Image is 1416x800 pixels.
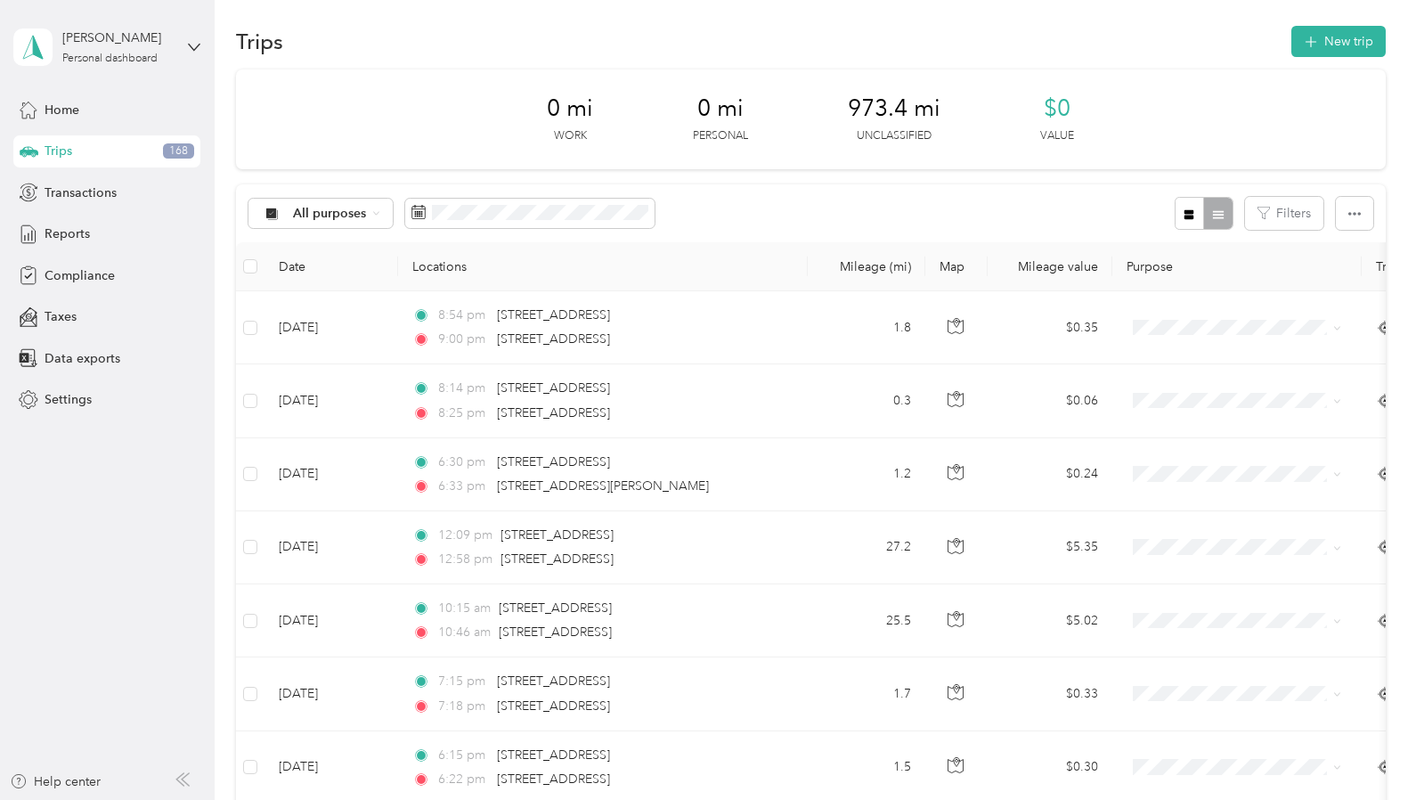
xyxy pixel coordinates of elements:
td: 1.2 [808,438,925,511]
td: $0.33 [988,657,1112,731]
td: $5.02 [988,584,1112,657]
td: $0.35 [988,291,1112,364]
th: Mileage value [988,242,1112,291]
span: [STREET_ADDRESS] [497,454,610,469]
span: [STREET_ADDRESS][PERSON_NAME] [497,478,709,494]
p: Work [554,128,587,144]
span: 12:58 pm [438,550,492,569]
span: 9:00 pm [438,330,489,349]
span: 12:09 pm [438,526,492,545]
span: [STREET_ADDRESS] [497,380,610,396]
button: Filters [1245,197,1323,230]
td: [DATE] [264,291,398,364]
span: Compliance [45,266,115,285]
th: Purpose [1112,242,1362,291]
span: [STREET_ADDRESS] [497,747,610,763]
span: [STREET_ADDRESS] [500,551,614,567]
span: 8:25 pm [438,404,489,423]
div: Personal dashboard [62,53,158,64]
td: 25.5 [808,584,925,657]
span: [STREET_ADDRESS] [497,307,610,322]
span: Data exports [45,349,120,368]
span: 10:15 am [438,599,491,618]
div: [PERSON_NAME] [62,29,174,47]
span: 10:46 am [438,623,491,642]
p: Personal [693,128,748,144]
span: [STREET_ADDRESS] [497,331,610,347]
span: 7:15 pm [438,672,489,691]
td: [DATE] [264,511,398,584]
button: New trip [1291,26,1386,57]
td: [DATE] [264,584,398,657]
span: 6:15 pm [438,746,489,765]
span: All purposes [293,208,367,220]
td: 27.2 [808,511,925,584]
span: 6:33 pm [438,477,489,496]
iframe: Everlance-gr Chat Button Frame [1316,700,1416,800]
span: $0 [1044,94,1070,123]
h1: Trips [236,32,283,51]
span: [STREET_ADDRESS] [499,624,612,640]
p: Value [1040,128,1074,144]
td: $5.35 [988,511,1112,584]
span: [STREET_ADDRESS] [497,405,610,420]
span: Taxes [45,307,77,326]
span: 973.4 mi [848,94,940,123]
td: [DATE] [264,657,398,731]
span: Trips [45,142,72,160]
span: [STREET_ADDRESS] [497,698,610,714]
span: 6:22 pm [438,770,489,789]
span: 7:18 pm [438,697,489,716]
th: Mileage (mi) [808,242,925,291]
span: 168 [163,143,194,159]
td: $0.06 [988,364,1112,437]
span: Reports [45,224,90,243]
th: Map [925,242,988,291]
span: [STREET_ADDRESS] [500,527,614,543]
span: Home [45,101,79,119]
td: 0.3 [808,364,925,437]
span: [STREET_ADDRESS] [497,673,610,689]
button: Help center [10,772,101,791]
th: Date [264,242,398,291]
span: 0 mi [697,94,744,123]
span: Transactions [45,184,117,202]
td: [DATE] [264,364,398,437]
td: $0.24 [988,438,1112,511]
span: 0 mi [547,94,593,123]
span: [STREET_ADDRESS] [499,600,612,616]
td: [DATE] [264,438,398,511]
span: 8:14 pm [438,379,489,398]
span: 8:54 pm [438,306,489,325]
p: Unclassified [857,128,932,144]
span: [STREET_ADDRESS] [497,771,610,787]
td: 1.8 [808,291,925,364]
span: Settings [45,390,92,409]
span: 6:30 pm [438,453,489,472]
td: 1.7 [808,657,925,731]
th: Locations [398,242,808,291]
